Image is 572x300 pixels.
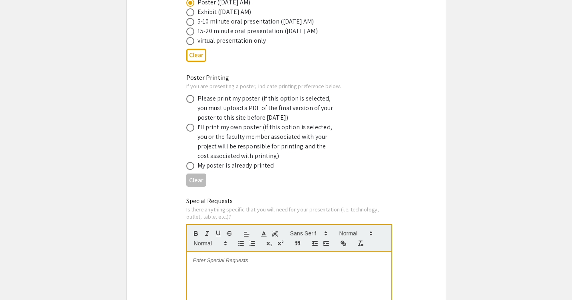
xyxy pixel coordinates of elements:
[186,206,392,220] div: Is there anything specific that you will need for your presentation (i.e. technology, outlet, tab...
[197,122,337,161] div: I'll print my own poster (if this option is selected, you or the faculty member associated with y...
[186,73,229,82] mat-label: Poster Printing
[197,17,314,26] div: 5-10 minute oral presentation ([DATE] AM)
[197,161,274,170] div: My poster is already printed
[6,264,34,294] iframe: Chat
[186,174,206,187] button: Clear
[186,83,373,90] div: If you are presenting a poster, indicate printing preference below.
[197,26,318,36] div: 15-20 minute oral presentation ([DATE] AM)
[197,7,251,17] div: Exhibit ([DATE] AM)
[197,36,266,45] div: virtual presentation only
[186,197,233,205] mat-label: Special Requests
[197,94,337,122] div: Please print my poster (if this option is selected, you must upload a PDF of the final version of...
[186,49,206,62] button: Clear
